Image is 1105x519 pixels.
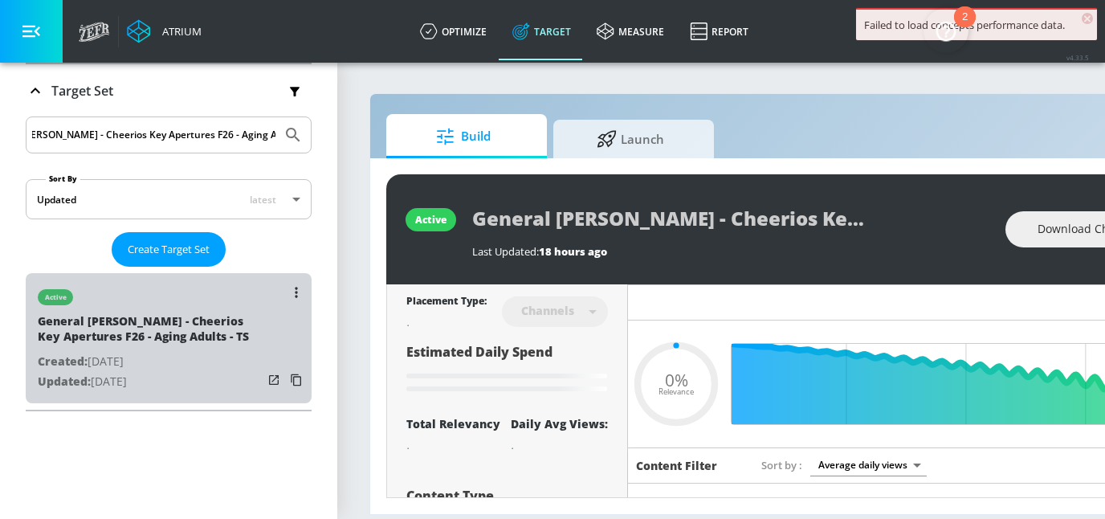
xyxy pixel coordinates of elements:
[1066,53,1089,62] span: v 4.33.5
[51,82,113,100] p: Target Set
[1082,13,1093,24] span: ×
[569,120,691,158] span: Launch
[32,125,275,145] input: Search by name or Id
[864,18,1089,32] div: Failed to load concepts performance data.
[45,293,67,301] div: active
[406,343,608,397] div: Estimated Daily Spend
[38,374,91,389] span: Updated:
[285,369,308,391] button: Copy Targeting Set Link
[38,352,263,372] p: [DATE]
[407,2,499,60] a: optimize
[511,416,608,431] div: Daily Avg Views:
[584,2,677,60] a: measure
[810,454,927,476] div: Average daily views
[636,458,717,473] h6: Content Filter
[677,2,761,60] a: Report
[26,267,312,410] nav: list of Target Set
[250,193,276,206] span: latest
[513,304,582,317] div: Channels
[962,17,968,38] div: 2
[127,19,202,43] a: Atrium
[406,489,608,502] div: Content Type
[659,388,694,396] span: Relevance
[112,232,226,267] button: Create Target Set
[665,371,688,388] span: 0%
[26,273,312,403] div: activeGeneral [PERSON_NAME] - Cheerios Key Apertures F26 - Aging Adults - TSCreated:[DATE]Updated...
[402,117,524,156] span: Build
[263,369,285,391] button: Open in new window
[406,343,552,361] span: Estimated Daily Spend
[128,240,210,259] span: Create Target Set
[26,64,312,117] div: Target Set
[406,416,500,431] div: Total Relevancy
[499,2,584,60] a: Target
[275,117,311,153] button: Submit Search
[924,8,968,53] button: Open Resource Center, 2 new notifications
[539,244,607,259] span: 18 hours ago
[156,24,202,39] div: Atrium
[38,372,263,392] p: [DATE]
[38,313,263,352] div: General [PERSON_NAME] - Cheerios Key Apertures F26 - Aging Adults - TS
[472,244,989,259] div: Last Updated:
[37,193,76,206] div: Updated
[761,458,802,472] span: Sort by
[415,213,446,227] div: active
[26,116,312,410] div: Target Set
[46,174,80,184] label: Sort By
[406,294,487,311] div: Placement Type:
[38,353,88,369] span: Created:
